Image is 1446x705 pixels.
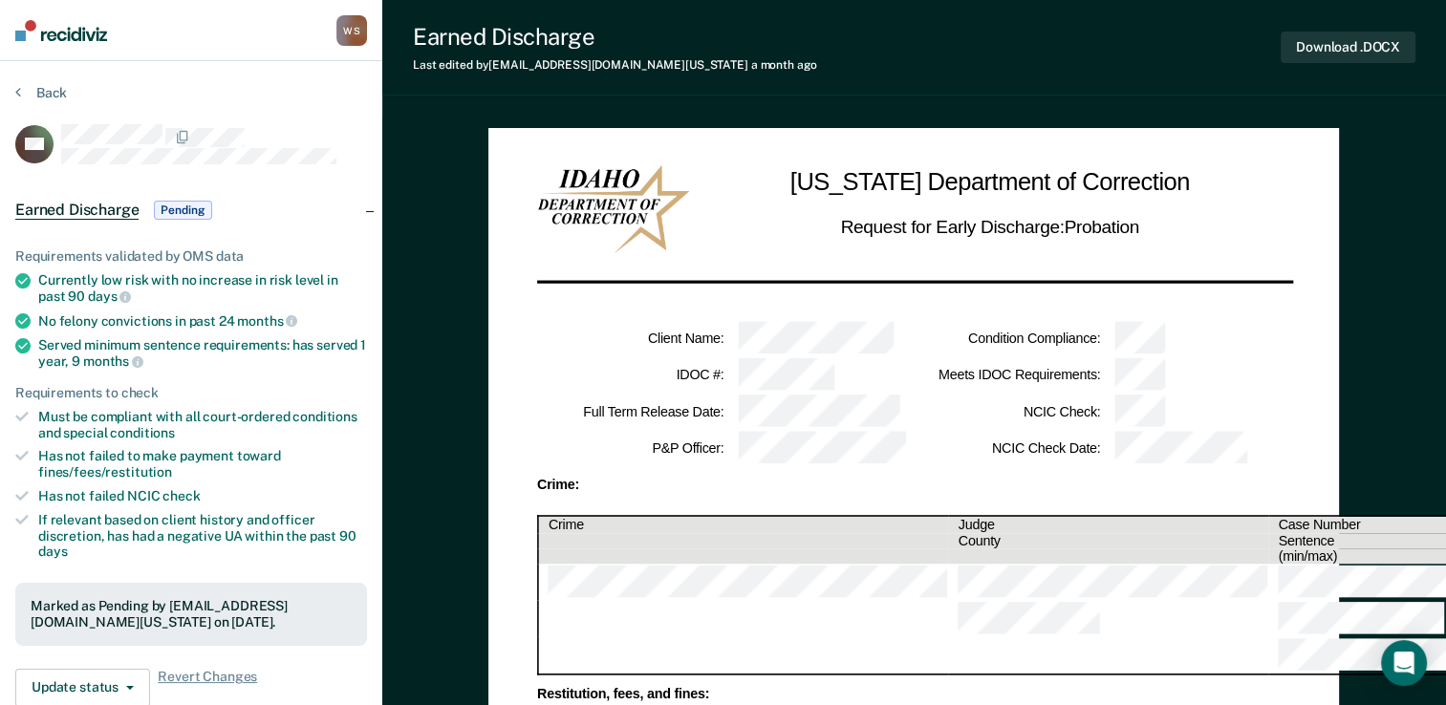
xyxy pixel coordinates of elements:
[38,488,367,504] div: Has not failed NCIC
[413,58,816,72] div: Last edited by [EMAIL_ADDRESS][DOMAIN_NAME][US_STATE]
[790,164,1190,201] h1: [US_STATE] Department of Correction
[537,164,689,253] img: IDOC Logo
[38,312,367,330] div: No felony convictions in past 24
[949,533,1269,548] th: County
[537,394,725,430] td: Full Term Release Date :
[914,357,1102,394] td: Meets IDOC Requirements :
[15,201,139,220] span: Earned Discharge
[15,248,367,265] div: Requirements validated by OMS data
[38,272,367,305] div: Currently low risk with no increase in risk level in past 90
[537,480,1290,492] div: Crime:
[537,430,725,466] td: P&P Officer :
[1381,640,1427,686] div: Open Intercom Messenger
[15,20,107,41] img: Recidiviz
[162,488,200,503] span: check
[15,84,67,101] button: Back
[336,15,367,46] button: WS
[914,320,1102,356] td: Condition Compliance :
[949,517,1269,533] th: Judge
[751,58,817,72] span: a month ago
[38,544,67,559] span: days
[914,394,1102,430] td: NCIC Check :
[841,214,1139,242] h2: Request for Early Discharge: Probation
[336,15,367,46] div: W S
[537,320,725,356] td: Client Name :
[38,464,172,480] span: fines/fees/restitution
[15,385,367,401] div: Requirements to check
[38,448,367,481] div: Has not failed to make payment toward
[914,430,1102,466] td: NCIC Check Date :
[31,598,352,630] div: Marked as Pending by [EMAIL_ADDRESS][DOMAIN_NAME][US_STATE] on [DATE].
[154,201,211,220] span: Pending
[110,425,175,440] span: conditions
[537,688,1290,700] div: Restitution, fees, and fines:
[83,353,143,369] span: months
[537,357,725,394] td: IDOC # :
[1281,32,1415,63] button: Download .DOCX
[38,512,367,560] div: If relevant based on client history and officer discretion, has had a negative UA within the past 90
[38,337,367,370] div: Served minimum sentence requirements: has served 1 year, 9
[413,23,816,51] div: Earned Discharge
[88,288,131,304] span: days
[538,517,949,533] th: Crime
[38,409,367,441] div: Must be compliant with all court-ordered conditions and special
[237,313,297,329] span: months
